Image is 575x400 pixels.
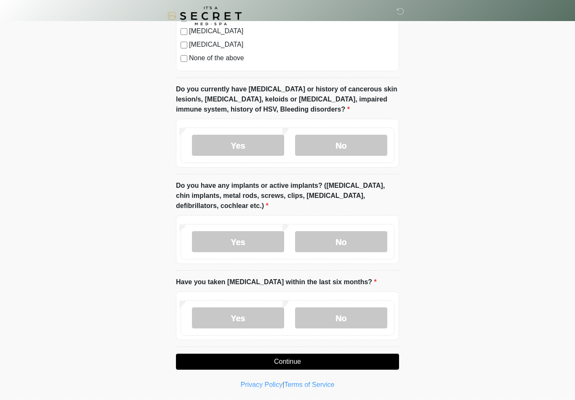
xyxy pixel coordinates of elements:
label: No [295,231,387,252]
img: It's A Secret Med Spa Logo [168,6,242,25]
label: Yes [192,231,284,252]
a: Privacy Policy [241,381,283,388]
label: None of the above [189,53,394,63]
button: Continue [176,354,399,370]
label: Do you currently have [MEDICAL_DATA] or history of cancerous skin lesion/s, [MEDICAL_DATA], keloi... [176,84,399,115]
label: Do you have any implants or active implants? ([MEDICAL_DATA], chin implants, metal rods, screws, ... [176,181,399,211]
label: Yes [192,135,284,156]
label: No [295,135,387,156]
input: [MEDICAL_DATA] [181,28,187,35]
label: Have you taken [MEDICAL_DATA] within the last six months? [176,277,377,287]
input: None of the above [181,55,187,62]
label: Yes [192,307,284,328]
a: Terms of Service [284,381,334,388]
label: No [295,307,387,328]
label: [MEDICAL_DATA] [189,40,394,50]
input: [MEDICAL_DATA] [181,42,187,48]
a: | [282,381,284,388]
